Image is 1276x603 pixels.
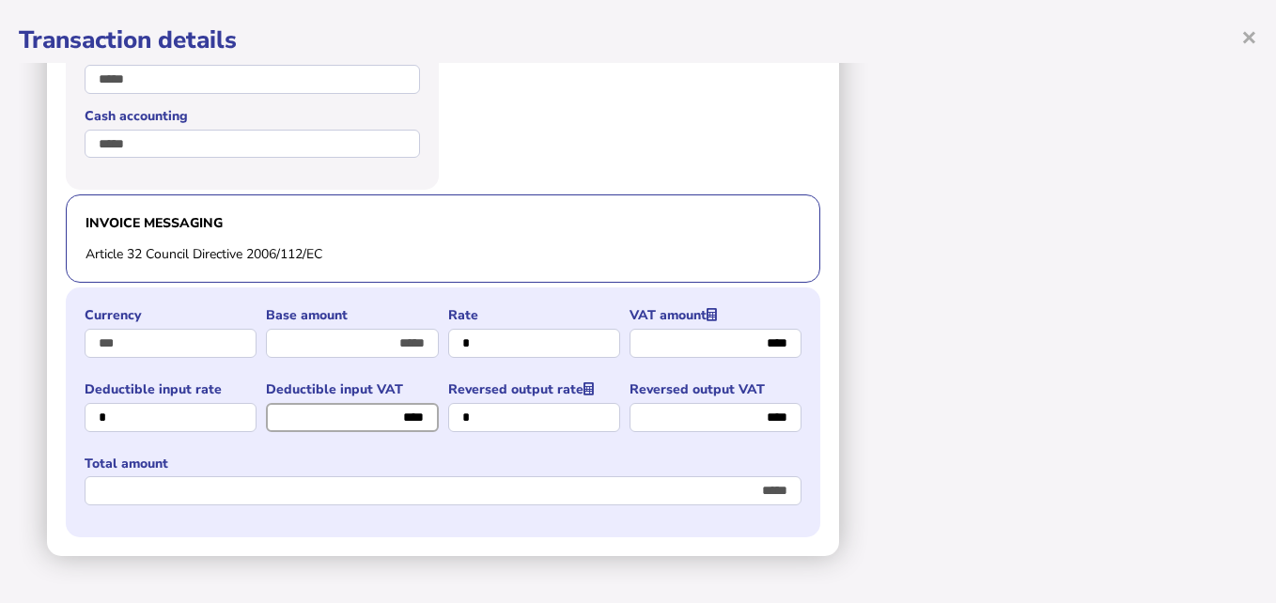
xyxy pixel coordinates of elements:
[86,214,801,232] h3: Invoice messaging
[19,23,1257,56] h1: Transaction details
[266,380,438,398] label: Deductible input VAT
[630,306,801,324] label: VAT amount
[85,455,801,472] label: Total amount
[85,306,257,324] label: Currency
[630,380,801,398] label: Reversed output VAT
[266,306,438,324] label: Base amount
[448,380,620,398] label: Reversed output rate
[86,245,801,263] li: Article 32 Council Directive 2006/112/EC
[1241,19,1257,54] span: ×
[85,380,257,398] label: Deductible input rate
[85,107,420,125] label: Cash accounting
[448,306,620,324] label: Rate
